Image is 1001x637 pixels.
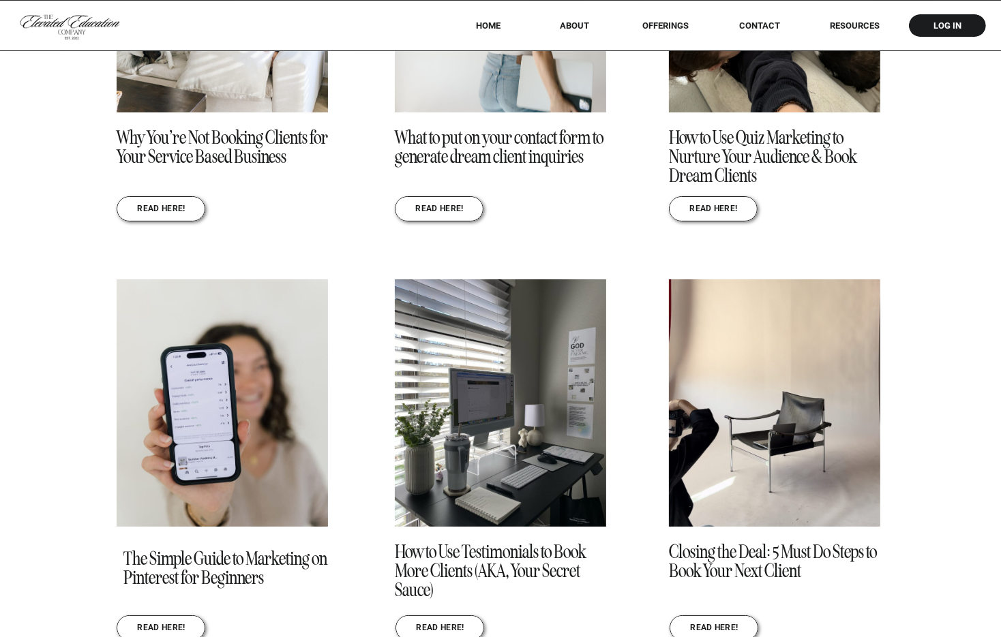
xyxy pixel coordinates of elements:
[415,204,464,215] a: REad here!
[730,20,790,31] a: Contact
[669,126,856,187] a: How to Use Quiz Marketing to Nurture Your Audience & Book Dream Clients
[416,623,464,634] a: REad here!
[669,540,877,582] a: Closing the Deal: 5 Must Do Steps to Book Your Next Client
[117,279,328,527] a: The Simple Guide to Marketing on Pinterest for Beginners
[811,20,899,31] a: RESOURCES
[550,20,599,31] a: About
[623,20,708,31] a: offerings
[395,279,606,527] a: How to Use Testimonials to Book More Clients (AKA, Your Secret Sauce)
[395,126,603,168] a: What to put on your contact form to generate dream client inquiries
[690,623,738,634] a: REad here!
[669,279,880,527] a: Closing the Deal: 5 Must Do Steps to Book Your Next Client
[137,623,185,634] a: REad here!
[117,126,328,168] a: Why You’re Not Booking Clients for Your Service Based Business
[395,540,586,602] a: How to Use Testimonials to Book More Clients (AKA, Your Secret Sauce)
[123,547,327,589] a: The Simple Guide to Marketing on Pinterest for Beginners
[689,204,738,215] a: REad here!
[921,20,974,31] a: log in
[137,204,185,215] a: REad here!
[458,20,519,31] a: HOME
